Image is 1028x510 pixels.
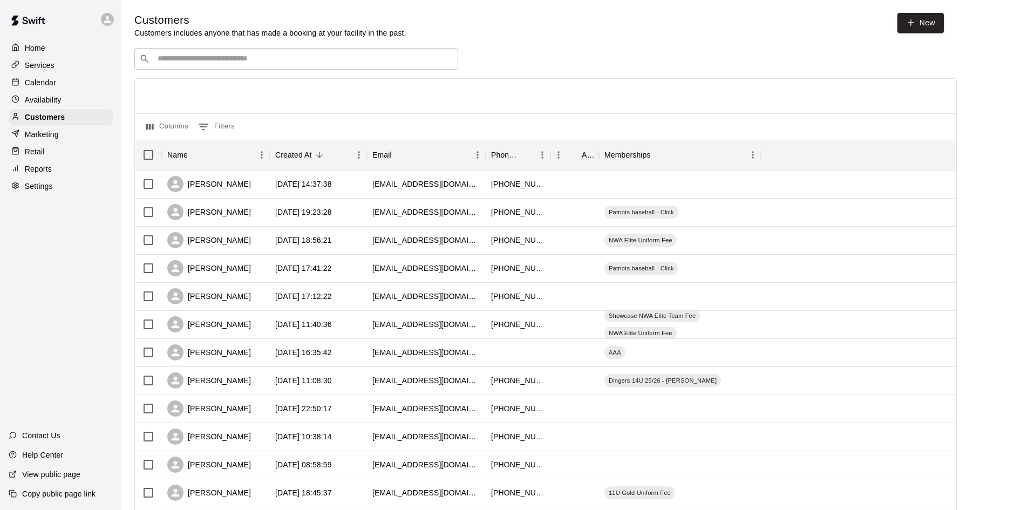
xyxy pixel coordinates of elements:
div: Age [582,140,594,170]
button: Sort [312,147,327,162]
div: Phone Number [491,140,519,170]
div: [PERSON_NAME] [167,485,251,501]
div: [PERSON_NAME] [167,232,251,248]
div: 2025-08-08 18:45:37 [275,487,332,498]
button: Menu [550,147,567,163]
div: [PERSON_NAME] [167,316,251,332]
p: Customers includes anyone that has made a booking at your facility in the past. [134,28,406,38]
div: 2025-08-09 08:58:59 [275,459,332,470]
div: Showcase NWA Elite Team Fee [604,309,700,322]
div: Name [162,140,270,170]
div: +14794267806 [491,459,545,470]
div: Memberships [599,140,761,170]
div: Memberships [604,140,651,170]
div: donklamert@me.com [372,431,480,442]
span: AAA [604,348,625,357]
p: Settings [25,181,53,192]
button: Menu [534,147,550,163]
div: NWA Elite Uniform Fee [604,234,677,247]
button: Show filters [195,118,237,135]
p: Calendar [25,77,56,88]
button: Menu [745,147,761,163]
div: AAA [604,346,625,359]
button: Select columns [144,118,191,135]
button: Sort [392,147,407,162]
div: sdavis8806@gmail.com [372,403,480,414]
div: [PERSON_NAME] [167,400,251,417]
div: [PERSON_NAME] [167,372,251,389]
div: 2025-08-16 14:37:38 [275,179,332,189]
p: Customers [25,112,65,123]
p: Copy public page link [22,488,96,499]
span: Patriots baseball - Click [604,264,678,273]
div: halesar@gmail.com [372,235,480,246]
div: [PERSON_NAME] [167,429,251,445]
h5: Customers [134,13,406,28]
div: 2025-08-15 17:41:22 [275,263,332,274]
div: Email [372,140,392,170]
div: Dingers 14U 25/26 - [PERSON_NAME] [604,374,721,387]
button: Menu [469,147,486,163]
p: Services [25,60,55,71]
a: Services [9,57,113,73]
div: Patriots baseball - Click [604,262,678,275]
div: 2025-08-15 11:40:36 [275,319,332,330]
div: 2025-08-09 10:38:14 [275,431,332,442]
div: [PERSON_NAME] [167,457,251,473]
p: Help Center [22,450,63,460]
div: aprilbarnett04@yahoo.com [372,319,480,330]
a: Calendar [9,74,113,91]
a: New [897,13,944,33]
div: 2025-08-11 22:50:17 [275,403,332,414]
button: Sort [567,147,582,162]
a: Marketing [9,126,113,142]
button: Sort [651,147,666,162]
a: Availability [9,92,113,108]
span: NWA Elite Uniform Fee [604,329,677,337]
div: [PERSON_NAME] [167,344,251,361]
a: Settings [9,178,113,194]
div: +14792231570 [491,487,545,498]
div: lindseylovelady@gmail.com [372,291,480,302]
div: markfscott@hotmail.com [372,207,480,217]
div: 2025-08-15 18:56:21 [275,235,332,246]
div: Name [167,140,188,170]
a: Retail [9,144,113,160]
div: Age [550,140,599,170]
div: 2025-08-14 16:35:42 [275,347,332,358]
div: [PERSON_NAME] [167,176,251,192]
div: Search customers by name or email [134,48,458,70]
button: Menu [351,147,367,163]
button: Sort [519,147,534,162]
span: Dingers 14U 25/26 - [PERSON_NAME] [604,376,721,385]
div: hogfan63@yahoo.com [372,347,480,358]
div: +16303624400 [491,431,545,442]
div: Email [367,140,486,170]
div: Patriots baseball - Click [604,206,678,219]
span: Showcase NWA Elite Team Fee [604,311,700,320]
div: 2025-08-14 11:08:30 [275,375,332,386]
div: +14797210633 [491,235,545,246]
div: 2025-08-15 17:12:22 [275,291,332,302]
p: Reports [25,164,52,174]
div: Customers [9,109,113,125]
p: Availability [25,94,62,105]
span: Patriots baseball - Click [604,208,678,216]
div: Created At [270,140,367,170]
div: +14798995678 [491,291,545,302]
div: Home [9,40,113,56]
div: [PERSON_NAME] [167,260,251,276]
div: NWA Elite Uniform Fee [604,327,677,339]
div: [PERSON_NAME] [167,204,251,220]
div: Phone Number [486,140,550,170]
div: amylwheelis@gmail.com [372,487,480,498]
p: View public page [22,469,80,480]
div: lovejoy1230@yahoo.com [372,459,480,470]
p: Marketing [25,129,59,140]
